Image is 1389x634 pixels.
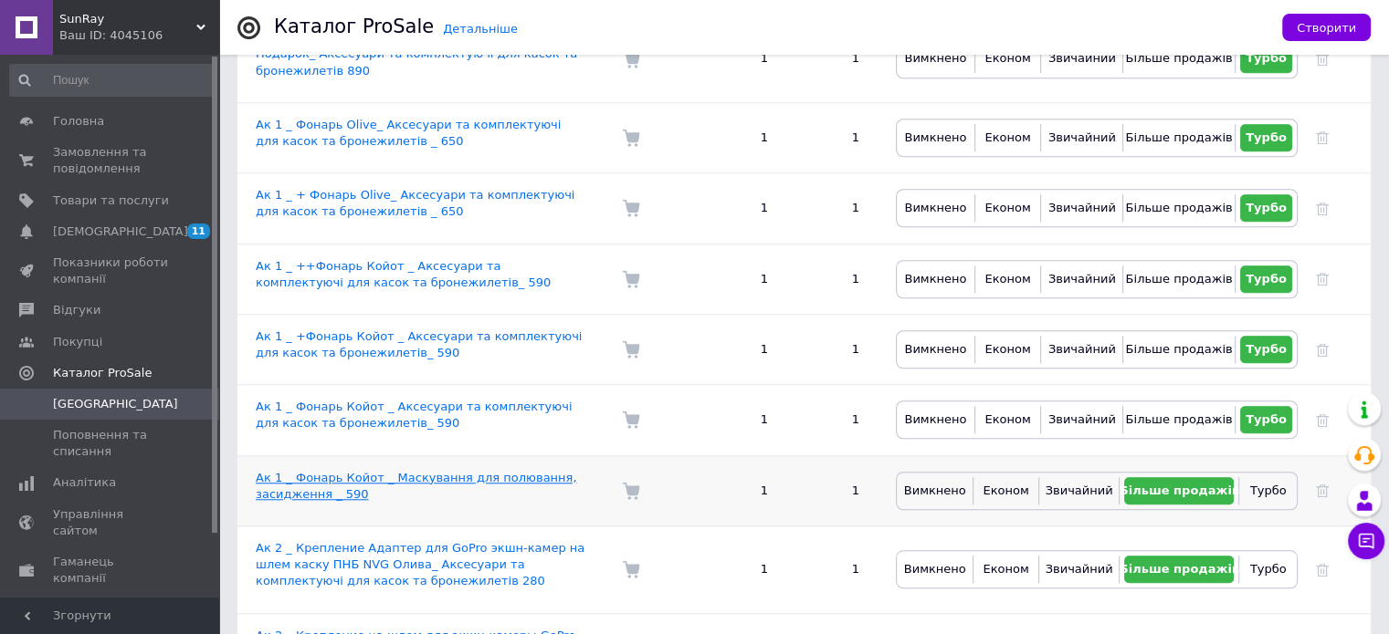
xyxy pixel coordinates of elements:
img: Комісія за замовлення [622,50,640,68]
span: Більше продажів [1125,412,1232,426]
button: Економ [980,406,1036,433]
span: Економ [983,562,1028,576]
td: 1 [686,244,786,314]
button: Турбо [1240,194,1292,222]
a: Видалити [1316,201,1329,214]
button: Турбо [1240,124,1292,151]
span: Звичайний [1048,51,1116,65]
span: Більше продажів [1120,562,1239,576]
button: Звичайний [1044,477,1115,504]
td: 1 [686,385,786,455]
a: Ак 1 _ Фонарь Койот _ Аксесуари та комплектуючі для касок та бронежилетів_ 590 [256,400,572,430]
td: 1 [686,173,786,244]
span: Більше продажів [1125,51,1232,65]
span: Більше продажів [1125,342,1232,356]
input: Пошук [9,64,216,97]
span: Звичайний [1046,562,1113,576]
span: Вимкнено [904,483,966,497]
button: Звичайний [1046,46,1118,73]
button: Вимкнено [901,556,968,583]
button: Більше продажів [1128,406,1229,433]
span: Вимкнено [904,412,966,426]
a: Видалити [1316,342,1329,356]
button: Більше продажів [1128,124,1229,151]
button: Економ [980,46,1036,73]
button: Турбо [1244,477,1292,504]
button: Більше продажів [1128,46,1229,73]
button: Турбо [1240,406,1292,433]
a: Ак 1 _ Фонарь Койот _ Маскування для полювання, засидження _ 590 [256,471,576,501]
a: Видалити [1316,483,1329,497]
td: 1 [686,455,786,525]
span: Аналітика [53,474,116,491]
span: Турбо [1246,272,1287,286]
img: Комісія за замовлення [622,482,640,500]
span: SunRay [59,11,196,27]
span: Гаманець компанії [53,554,169,587]
span: Звичайний [1048,342,1116,356]
div: Каталог ProSale [274,17,434,36]
button: Вимкнено [901,406,970,433]
a: Видалити [1316,272,1329,286]
button: Вимкнено [901,124,970,151]
span: Економ [984,201,1030,214]
button: Чат з покупцем [1348,523,1384,559]
span: Управління сайтом [53,506,169,539]
span: Економ [983,483,1028,497]
span: Економ [984,342,1030,356]
button: Більше продажів [1124,477,1234,504]
a: Видалити [1316,562,1329,576]
span: Більше продажів [1125,201,1232,214]
img: Комісія за замовлення [622,340,640,359]
span: Вимкнено [904,130,966,144]
a: Видалити [1316,51,1329,65]
span: Показники роботи компанії [53,255,169,287]
td: 1 [786,244,878,314]
span: Вимкнено [904,562,966,576]
span: Вимкнено [904,272,966,286]
button: Турбо [1240,336,1292,363]
button: Звичайний [1046,124,1118,151]
a: Ак 1 _ + Фонарь Olive_ Аксесуари та комплектуючі для касок та бронежилетів _ 650 [256,188,574,218]
a: Ак 1 _ Фонарь Olive_ Аксесуари та комплектуючі для касок та бронежилетів _ 650 [256,118,561,148]
button: Вимкнено [901,477,968,504]
td: 1 [686,526,786,614]
span: Замовлення та повідомлення [53,144,169,177]
span: Турбо [1250,562,1287,576]
span: Звичайний [1048,201,1116,214]
button: Турбо [1240,46,1292,73]
span: [GEOGRAPHIC_DATA] [53,396,178,412]
button: Більше продажів [1128,265,1229,293]
span: Звичайний [1048,272,1116,286]
span: Відгуки [53,302,100,318]
span: Турбо [1246,412,1287,426]
span: Турбо [1246,130,1287,144]
button: Економ [978,556,1033,583]
span: Турбо [1246,201,1287,214]
button: Вимкнено [901,46,970,73]
span: Більше продажів [1125,130,1232,144]
td: 1 [686,16,786,103]
span: Економ [984,51,1030,65]
span: Звичайний [1048,130,1116,144]
img: Комісія за замовлення [622,199,640,217]
button: Економ [980,265,1036,293]
button: Створити [1282,14,1371,41]
button: Вимкнено [901,336,970,363]
td: 1 [786,314,878,384]
span: Вимкнено [904,201,966,214]
span: Звичайний [1048,412,1116,426]
td: 1 [786,16,878,103]
a: Видалити [1316,412,1329,426]
span: Покупці [53,334,102,350]
span: Поповнення та списання [53,427,169,460]
button: Звичайний [1046,406,1118,433]
span: Економ [984,412,1030,426]
img: Комісія за замовлення [622,270,640,288]
span: Економ [984,272,1030,286]
a: Ак 1 _ Тактический фонарик на шлем Олива + Подарок_ Аксесуари та комплектуючі для касок та бронеж... [256,30,577,77]
span: Турбо [1246,51,1287,65]
td: 1 [786,102,878,172]
span: Турбо [1250,483,1287,497]
td: 1 [786,173,878,244]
